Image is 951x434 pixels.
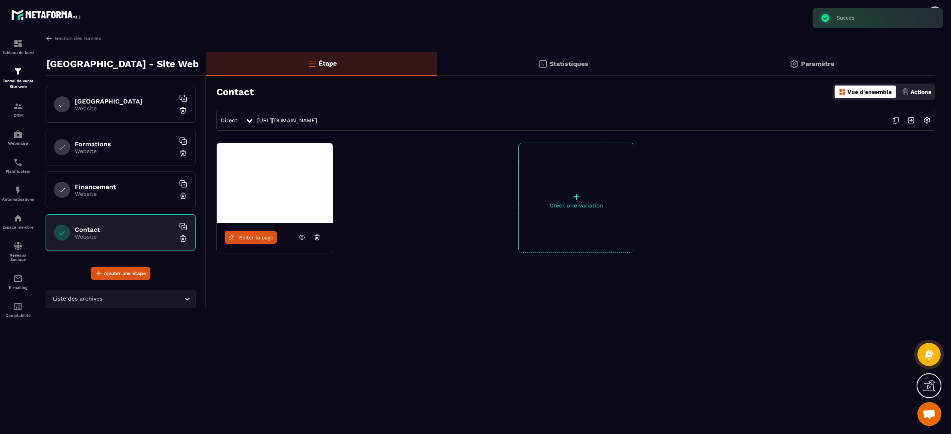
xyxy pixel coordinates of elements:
img: arrow-next.bcc2205e.svg [903,113,919,128]
a: emailemailE-mailing [2,268,34,296]
p: Automatisations [2,197,34,201]
a: formationformationCRM [2,96,34,123]
img: dashboard-orange.40269519.svg [839,88,846,96]
span: Éditer la page [239,235,274,241]
img: automations [13,213,23,223]
a: schedulerschedulerPlanificateur [2,151,34,179]
p: Créer une variation [519,202,634,209]
p: Actions [911,89,931,95]
img: formation [13,102,23,111]
a: automationsautomationsEspace membre [2,207,34,235]
span: Ajouter une étape [104,269,146,277]
h3: Contact [216,86,254,98]
img: trash [179,192,187,200]
img: formation [13,67,23,76]
img: automations [13,185,23,195]
img: trash [179,235,187,243]
p: Webinaire [2,141,34,145]
img: trash [179,106,187,114]
p: Planificateur [2,169,34,173]
button: Ajouter une étape [91,267,150,280]
a: Éditer la page [225,231,277,244]
img: scheduler [13,157,23,167]
p: Espace membre [2,225,34,229]
img: formation [13,39,23,48]
p: [GEOGRAPHIC_DATA] - Site Web [46,56,199,72]
a: social-networksocial-networkRéseaux Sociaux [2,235,34,268]
h6: [GEOGRAPHIC_DATA] [75,98,175,105]
img: email [13,274,23,283]
div: Search for option [46,290,196,308]
h6: Contact [75,226,175,233]
p: Statistiques [549,60,588,68]
a: automationsautomationsAutomatisations [2,179,34,207]
span: Liste des archives [51,295,104,303]
p: Paramètre [801,60,834,68]
div: Ouvrir le chat [917,402,941,426]
h6: Financement [75,183,175,191]
img: arrow [46,35,53,42]
img: accountant [13,302,23,311]
a: Gestion des tunnels [46,35,101,42]
img: trash [179,149,187,157]
img: stats.20deebd0.svg [538,59,547,69]
p: E-mailing [2,285,34,290]
p: Réseaux Sociaux [2,253,34,262]
a: [URL][DOMAIN_NAME] [257,117,317,123]
p: Website [75,105,175,111]
img: automations [13,129,23,139]
p: Website [75,233,175,240]
p: + [519,191,634,202]
p: Vue d'ensemble [847,89,892,95]
p: Website [75,148,175,154]
span: Direct [221,117,238,123]
p: Comptabilité [2,313,34,318]
a: automationsautomationsWebinaire [2,123,34,151]
a: formationformationTunnel de vente Site web [2,61,34,96]
p: Tableau de bord [2,50,34,55]
a: accountantaccountantComptabilité [2,296,34,324]
img: setting-w.858f3a88.svg [919,113,935,128]
img: logo [11,7,83,22]
img: actions.d6e523a2.png [902,88,909,96]
p: CRM [2,113,34,117]
p: Étape [319,60,337,67]
img: image [217,143,333,223]
p: Tunnel de vente Site web [2,78,34,90]
p: Website [75,191,175,197]
h6: Formations [75,140,175,148]
img: bars-o.4a397970.svg [307,59,317,68]
img: social-network [13,241,23,251]
a: formationformationTableau de bord [2,33,34,61]
input: Search for option [104,295,182,303]
img: setting-gr.5f69749f.svg [789,59,799,69]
